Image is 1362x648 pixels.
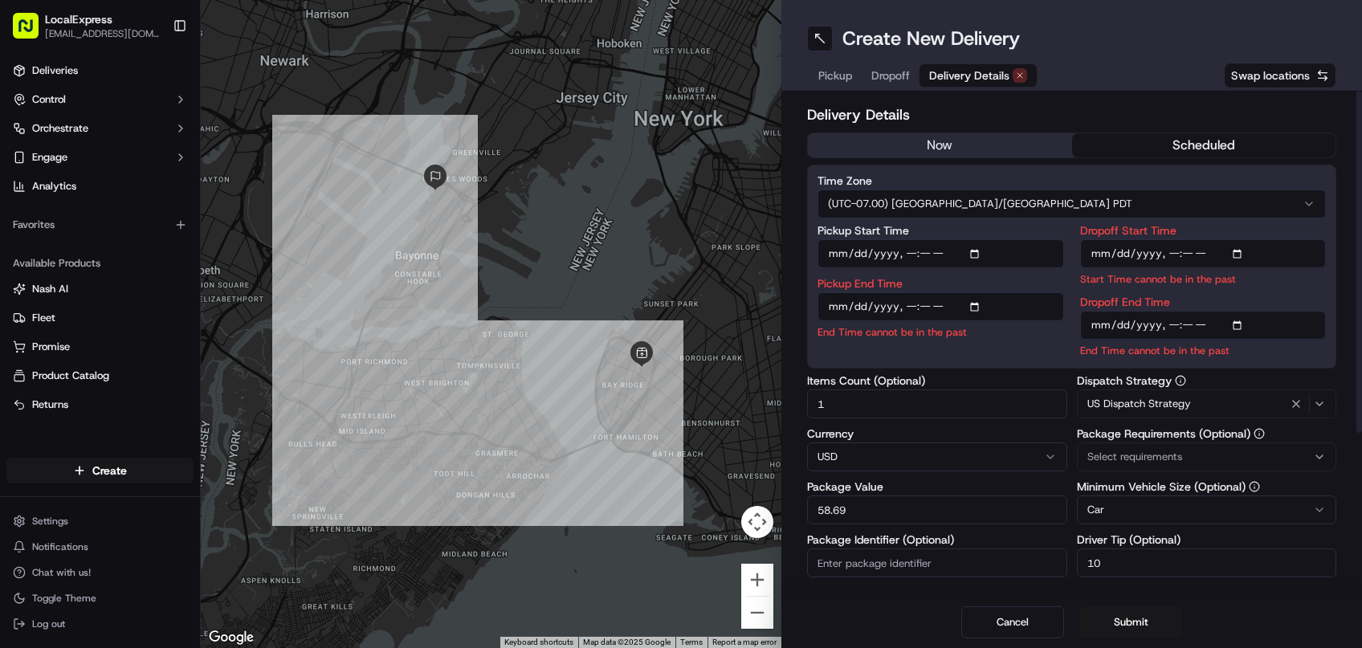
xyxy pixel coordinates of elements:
[45,11,112,27] span: LocalExpress
[32,592,96,605] span: Toggle Theme
[1077,481,1337,492] label: Minimum Vehicle Size (Optional)
[32,150,67,165] span: Engage
[6,392,194,418] button: Returns
[741,564,773,596] button: Zoom in
[6,212,194,238] div: Favorites
[6,173,194,199] a: Analytics
[712,638,777,646] a: Report a map error
[961,606,1064,638] button: Cancel
[16,64,292,90] p: Welcome 👋
[1087,397,1191,411] span: US Dispatch Strategy
[1224,63,1336,88] button: Swap locations
[1254,428,1265,439] button: Package Requirements (Optional)
[1080,271,1327,287] p: Start Time cannot be in the past
[32,250,45,263] img: 1736555255976-a54dd68f-1ca7-489b-9aae-adbdc363a1c4
[32,397,68,412] span: Returns
[1077,548,1337,577] input: Enter driver tip amount
[807,389,1067,418] input: Enter number of items
[6,613,194,635] button: Log out
[16,16,48,48] img: Nash
[72,153,263,169] div: Start new chat
[16,277,42,303] img: George K
[871,67,910,84] span: Dropoff
[129,353,264,381] a: 💻API Documentation
[1080,343,1327,358] p: End Time cannot be in the past
[807,548,1067,577] input: Enter package identifier
[741,597,773,629] button: Zoom out
[34,153,63,182] img: 1756434665150-4e636765-6d04-44f2-b13a-1d7bbed723a0
[808,133,1072,157] button: now
[680,638,703,646] a: Terms (opens in new tab)
[10,353,129,381] a: 📗Knowledge Base
[6,587,194,609] button: Toggle Theme
[142,249,175,262] span: [DATE]
[142,292,175,305] span: [DATE]
[6,87,194,112] button: Control
[807,534,1067,545] label: Package Identifier (Optional)
[136,361,149,373] div: 💻
[6,363,194,389] button: Product Catalog
[32,617,65,630] span: Log out
[32,566,91,579] span: Chat with us!
[818,324,1064,340] p: End Time cannot be in the past
[1077,375,1337,386] label: Dispatch Strategy
[1077,428,1337,439] label: Package Requirements (Optional)
[6,251,194,276] div: Available Products
[6,561,194,584] button: Chat with us!
[152,359,258,375] span: API Documentation
[32,179,76,194] span: Analytics
[32,63,78,78] span: Deliveries
[741,506,773,538] button: Map camera controls
[807,104,1336,126] h2: Delivery Details
[6,116,194,141] button: Orchestrate
[16,153,45,182] img: 1736555255976-a54dd68f-1ca7-489b-9aae-adbdc363a1c4
[205,627,258,648] a: Open this area in Google Maps (opens a new window)
[818,225,1064,236] label: Pickup Start Time
[842,26,1020,51] h1: Create New Delivery
[32,121,88,136] span: Orchestrate
[807,375,1067,386] label: Items Count (Optional)
[32,340,70,354] span: Promise
[113,397,194,410] a: Powered byPylon
[133,292,139,305] span: •
[1087,450,1182,464] span: Select requirements
[32,369,109,383] span: Product Catalog
[6,145,194,170] button: Engage
[32,92,66,107] span: Control
[32,515,68,528] span: Settings
[32,282,68,296] span: Nash AI
[133,249,139,262] span: •
[92,463,127,479] span: Create
[1231,67,1310,84] span: Swap locations
[45,27,160,40] button: [EMAIL_ADDRESS][DOMAIN_NAME]
[16,361,29,373] div: 📗
[1072,133,1336,157] button: scheduled
[929,67,1009,84] span: Delivery Details
[6,510,194,532] button: Settings
[16,234,42,259] img: Joseph V.
[1080,225,1327,236] label: Dropoff Start Time
[807,481,1067,492] label: Package Value
[13,282,187,296] a: Nash AI
[1080,606,1183,638] button: Submit
[1175,375,1186,386] button: Dispatch Strategy
[160,398,194,410] span: Pylon
[6,458,194,483] button: Create
[32,359,123,375] span: Knowledge Base
[16,209,108,222] div: Past conversations
[72,169,221,182] div: We're available if you need us!
[273,158,292,177] button: Start new chat
[6,536,194,558] button: Notifications
[1249,481,1260,492] button: Minimum Vehicle Size (Optional)
[13,397,187,412] a: Returns
[13,369,187,383] a: Product Catalog
[1077,389,1337,418] button: US Dispatch Strategy
[249,206,292,225] button: See all
[1077,534,1337,545] label: Driver Tip (Optional)
[6,305,194,331] button: Fleet
[818,175,1326,186] label: Time Zone
[13,340,187,354] a: Promise
[6,276,194,302] button: Nash AI
[504,637,573,648] button: Keyboard shortcuts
